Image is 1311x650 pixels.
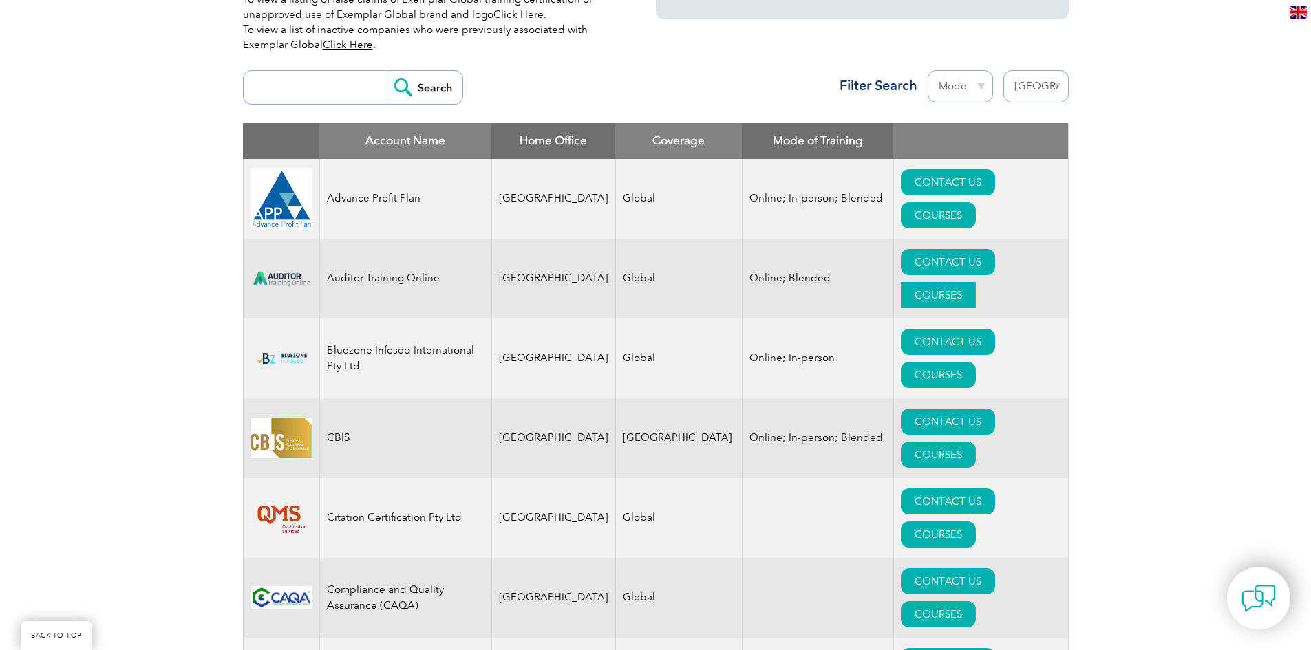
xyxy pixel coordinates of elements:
td: [GEOGRAPHIC_DATA] [491,159,615,239]
td: Global [615,239,742,318]
a: Click Here [493,8,544,21]
img: d024547b-a6e0-e911-a812-000d3a795b83-logo.png [251,263,312,294]
td: Online; In-person; Blended [742,398,893,478]
td: Citation Certification Pty Ltd [319,478,491,558]
a: CONTACT US [901,329,995,355]
th: Home Office: activate to sort column ascending [491,123,615,159]
img: 07dbdeaf-5408-eb11-a813-000d3ae11abd-logo.jpg [251,418,312,458]
td: [GEOGRAPHIC_DATA] [491,239,615,318]
a: Click Here [323,39,373,51]
a: CONTACT US [901,249,995,275]
input: Search [387,71,462,104]
a: CONTACT US [901,169,995,195]
a: CONTACT US [901,409,995,435]
th: Account Name: activate to sort column descending [319,123,491,159]
a: COURSES [901,601,976,627]
img: cd2924ac-d9bc-ea11-a814-000d3a79823d-logo.jpg [251,168,312,230]
td: Auditor Training Online [319,239,491,318]
a: BACK TO TOP [21,621,92,650]
td: [GEOGRAPHIC_DATA] [491,478,615,558]
a: COURSES [901,362,976,388]
h3: Filter Search [831,77,917,94]
th: : activate to sort column ascending [893,123,1068,159]
th: Mode of Training: activate to sort column ascending [742,123,893,159]
td: Online; In-person [742,318,893,398]
td: Bluezone Infoseq International Pty Ltd [319,318,491,398]
td: [GEOGRAPHIC_DATA] [615,398,742,478]
td: CBIS [319,398,491,478]
a: COURSES [901,282,976,308]
td: Compliance and Quality Assurance (CAQA) [319,558,491,638]
img: 94b1e894-3e6f-eb11-a812-00224815377e-logo.png [251,495,312,541]
td: [GEOGRAPHIC_DATA] [491,398,615,478]
a: COURSES [901,442,976,468]
td: [GEOGRAPHIC_DATA] [491,558,615,638]
a: COURSES [901,202,976,228]
img: en [1290,6,1307,19]
td: Online; In-person; Blended [742,159,893,239]
th: Coverage: activate to sort column ascending [615,123,742,159]
a: COURSES [901,521,976,548]
img: bf5d7865-000f-ed11-b83d-00224814fd52-logo.png [251,348,312,369]
td: Global [615,478,742,558]
td: Advance Profit Plan [319,159,491,239]
td: Global [615,318,742,398]
td: Global [615,159,742,239]
img: contact-chat.png [1241,581,1276,616]
td: Online; Blended [742,239,893,318]
td: [GEOGRAPHIC_DATA] [491,318,615,398]
a: CONTACT US [901,568,995,594]
img: 8f79303c-692d-ec11-b6e6-0022481838a2-logo.jpg [251,586,312,609]
a: CONTACT US [901,488,995,514]
td: Global [615,558,742,638]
